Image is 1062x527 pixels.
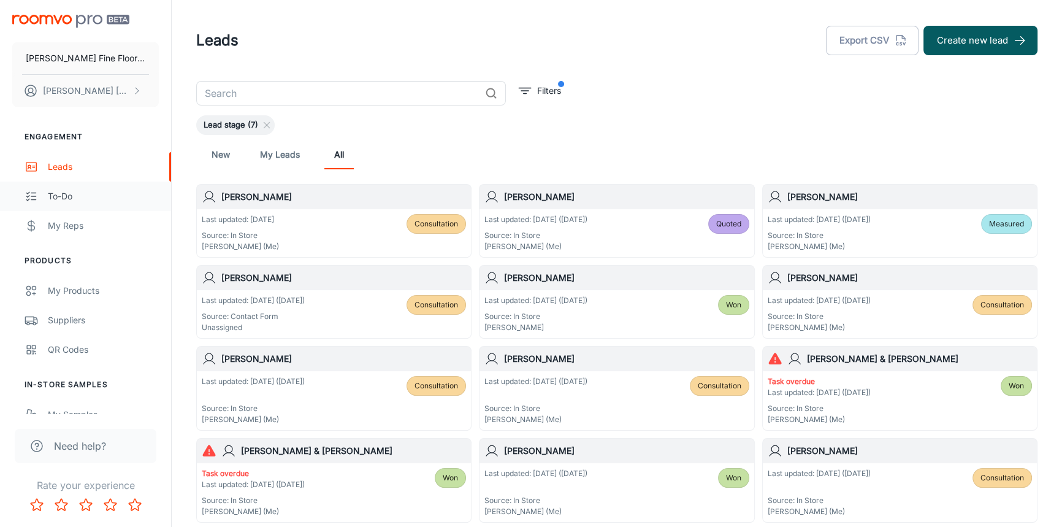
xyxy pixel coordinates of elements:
[414,218,458,229] span: Consultation
[762,346,1037,431] a: [PERSON_NAME] & [PERSON_NAME]Task overdueLast updated: [DATE] ([DATE])Source: In Store[PERSON_NAM...
[202,495,305,506] p: Source: In Store
[484,311,587,322] p: Source: In Store
[504,444,749,458] h6: [PERSON_NAME]
[48,314,159,327] div: Suppliers
[196,346,472,431] a: [PERSON_NAME]Last updated: [DATE] ([DATE])Source: In Store[PERSON_NAME] (Me)Consultation
[768,241,871,252] p: [PERSON_NAME] (Me)
[484,414,587,425] p: [PERSON_NAME] (Me)
[768,230,871,241] p: Source: In Store
[516,81,564,101] button: filter
[324,140,354,169] a: All
[202,311,305,322] p: Source: Contact Form
[443,472,458,483] span: Won
[196,29,239,52] h1: Leads
[484,241,587,252] p: [PERSON_NAME] (Me)
[123,493,147,517] button: Rate 5 star
[504,352,749,366] h6: [PERSON_NAME]
[1009,380,1024,391] span: Won
[787,271,1032,285] h6: [PERSON_NAME]
[762,438,1037,523] a: [PERSON_NAME]Last updated: [DATE] ([DATE])Source: In Store[PERSON_NAME] (Me)Consultation
[196,184,472,258] a: [PERSON_NAME]Last updated: [DATE]Source: In Store[PERSON_NAME] (Me)Consultation
[26,52,145,65] p: [PERSON_NAME] Fine Floors, Inc
[768,295,871,306] p: Last updated: [DATE] ([DATE])
[484,230,587,241] p: Source: In Store
[484,506,587,517] p: [PERSON_NAME] (Me)
[221,190,466,204] h6: [PERSON_NAME]
[10,478,161,493] p: Rate your experience
[484,403,587,414] p: Source: In Store
[726,472,741,483] span: Won
[768,311,871,322] p: Source: In Store
[12,75,159,107] button: [PERSON_NAME] [PERSON_NAME]
[202,295,305,306] p: Last updated: [DATE] ([DATE])
[484,322,587,333] p: [PERSON_NAME]
[48,160,159,174] div: Leads
[12,42,159,74] button: [PERSON_NAME] Fine Floors, Inc
[923,26,1037,55] button: Create new lead
[43,84,129,98] p: [PERSON_NAME] [PERSON_NAME]
[202,468,305,479] p: Task overdue
[202,230,279,241] p: Source: In Store
[12,15,129,28] img: Roomvo PRO Beta
[768,214,871,225] p: Last updated: [DATE] ([DATE])
[479,346,754,431] a: [PERSON_NAME]Last updated: [DATE] ([DATE])Source: In Store[PERSON_NAME] (Me)Consultation
[980,472,1024,483] span: Consultation
[202,403,305,414] p: Source: In Store
[762,265,1037,339] a: [PERSON_NAME]Last updated: [DATE] ([DATE])Source: In Store[PERSON_NAME] (Me)Consultation
[196,119,265,131] span: Lead stage (7)
[260,140,300,169] a: My Leads
[202,479,305,490] p: Last updated: [DATE] ([DATE])
[762,184,1037,258] a: [PERSON_NAME]Last updated: [DATE] ([DATE])Source: In Store[PERSON_NAME] (Me)Measured
[768,387,871,398] p: Last updated: [DATE] ([DATE])
[479,438,754,523] a: [PERSON_NAME]Last updated: [DATE] ([DATE])Source: In Store[PERSON_NAME] (Me)Won
[48,284,159,298] div: My Products
[196,265,472,339] a: [PERSON_NAME]Last updated: [DATE] ([DATE])Source: Contact FormUnassignedConsultation
[484,214,587,225] p: Last updated: [DATE] ([DATE])
[768,322,871,333] p: [PERSON_NAME] (Me)
[48,219,159,233] div: My Reps
[49,493,74,517] button: Rate 2 star
[202,414,305,425] p: [PERSON_NAME] (Me)
[484,468,587,479] p: Last updated: [DATE] ([DATE])
[504,271,749,285] h6: [PERSON_NAME]
[196,115,275,135] div: Lead stage (7)
[221,352,466,366] h6: [PERSON_NAME]
[980,299,1024,310] span: Consultation
[48,190,159,203] div: To-do
[196,81,480,106] input: Search
[479,184,754,258] a: [PERSON_NAME]Last updated: [DATE] ([DATE])Source: In Store[PERSON_NAME] (Me)Quoted
[221,271,466,285] h6: [PERSON_NAME]
[74,493,98,517] button: Rate 3 star
[484,495,587,506] p: Source: In Store
[196,438,472,523] a: [PERSON_NAME] & [PERSON_NAME]Task overdueLast updated: [DATE] ([DATE])Source: In Store[PERSON_NAM...
[768,495,871,506] p: Source: In Store
[826,26,919,55] button: Export CSV
[48,343,159,356] div: QR Codes
[202,376,305,387] p: Last updated: [DATE] ([DATE])
[48,408,159,421] div: My Samples
[54,439,106,453] span: Need help?
[414,380,458,391] span: Consultation
[202,214,279,225] p: Last updated: [DATE]
[414,299,458,310] span: Consultation
[202,241,279,252] p: [PERSON_NAME] (Me)
[202,506,305,517] p: [PERSON_NAME] (Me)
[484,295,587,306] p: Last updated: [DATE] ([DATE])
[98,493,123,517] button: Rate 4 star
[768,414,871,425] p: [PERSON_NAME] (Me)
[787,190,1032,204] h6: [PERSON_NAME]
[768,506,871,517] p: [PERSON_NAME] (Me)
[989,218,1024,229] span: Measured
[241,444,466,458] h6: [PERSON_NAME] & [PERSON_NAME]
[768,468,871,479] p: Last updated: [DATE] ([DATE])
[25,493,49,517] button: Rate 1 star
[698,380,741,391] span: Consultation
[807,352,1032,366] h6: [PERSON_NAME] & [PERSON_NAME]
[206,140,235,169] a: New
[768,376,871,387] p: Task overdue
[787,444,1032,458] h6: [PERSON_NAME]
[202,322,305,333] p: Unassigned
[726,299,741,310] span: Won
[484,376,587,387] p: Last updated: [DATE] ([DATE])
[504,190,749,204] h6: [PERSON_NAME]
